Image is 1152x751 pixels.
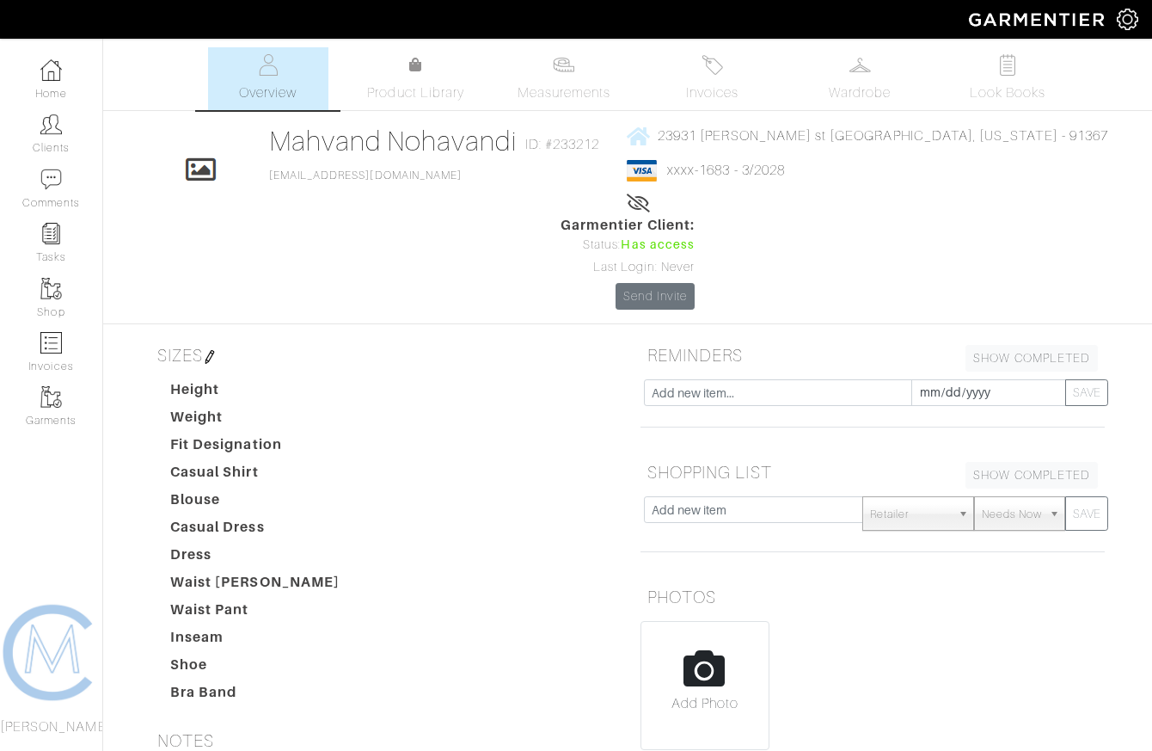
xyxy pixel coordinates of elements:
img: garments-icon-b7da505a4dc4fd61783c78ac3ca0ef83fa9d6f193b1c9dc38574b1d14d53ca28.png [40,386,62,408]
a: xxxx-1683 - 3/2028 [667,163,785,178]
span: Retailer [870,497,951,532]
a: Overview [208,47,328,110]
dt: Shoe [157,655,353,682]
a: Mahvand Nohavandi [269,126,517,157]
span: Product Library [367,83,464,103]
a: 23931 [PERSON_NAME] st [GEOGRAPHIC_DATA], [US_STATE] - 91367 [627,125,1108,146]
img: clients-icon-6bae9207a08558b7cb47a8932f037763ab4055f8c8b6bfacd5dc20c3e0201464.png [40,114,62,135]
span: Garmentier Client: [561,215,695,236]
dt: Waist Pant [157,600,353,627]
span: Invoices [686,83,738,103]
span: Measurements [518,83,611,103]
span: ID: #233212 [525,134,600,155]
h5: REMINDERS [640,338,1105,372]
a: Send Invite [616,283,695,310]
button: SAVE [1065,379,1108,406]
img: garmentier-logo-header-white-b43fb05a5012e4ada735d5af1a66efaba907eab6374d6393d1fbf88cb4ef424d.png [960,4,1117,34]
img: orders-27d20c2124de7fd6de4e0e44c1d41de31381a507db9b33961299e4e07d508b8c.svg [702,54,723,76]
h5: SHOPPING LIST [640,455,1105,489]
img: measurements-466bbee1fd09ba9460f595b01e5d73f9e2bff037440d3c8f018324cb6cdf7a4a.svg [553,54,574,76]
span: Look Books [970,83,1046,103]
dt: Casual Shirt [157,462,353,489]
a: Measurements [504,47,625,110]
dt: Blouse [157,489,353,517]
div: Last Login: Never [561,258,695,277]
img: dashboard-icon-dbcd8f5a0b271acd01030246c82b418ddd0df26cd7fceb0bd07c9910d44c42f6.png [40,59,62,81]
span: Needs Now [982,497,1042,532]
a: SHOW COMPLETED [965,345,1098,372]
img: gear-icon-white-bd11855cb880d31180b6d7d6211b90ccbf57a29d726f0c71d8c61bd08dd39cc2.png [1117,9,1138,30]
img: visa-934b35602734be37eb7d5d7e5dbcd2044c359bf20a24dc3361ca3fa54326a8a7.png [627,160,657,182]
img: garments-icon-b7da505a4dc4fd61783c78ac3ca0ef83fa9d6f193b1c9dc38574b1d14d53ca28.png [40,278,62,299]
dt: Casual Dress [157,517,353,545]
dt: Dress [157,545,353,572]
a: SHOW COMPLETED [965,462,1098,489]
dt: Fit Designation [157,434,353,462]
input: Add new item... [644,379,912,406]
img: pen-cf24a1663064a2ec1b9c1bd2387e9de7a2fa800b781884d57f21acf72779bad2.png [203,350,217,364]
span: 23931 [PERSON_NAME] st [GEOGRAPHIC_DATA], [US_STATE] - 91367 [658,128,1108,144]
dt: Weight [157,407,353,434]
a: Invoices [652,47,772,110]
h5: SIZES [150,338,615,372]
img: basicinfo-40fd8af6dae0f16599ec9e87c0ef1c0a1fdea2edbe929e3d69a839185d80c458.svg [257,54,279,76]
span: Overview [239,83,297,103]
dt: Inseam [157,627,353,655]
a: Wardrobe [800,47,920,110]
dt: Height [157,379,353,407]
img: wardrobe-487a4870c1b7c33e795ec22d11cfc2ed9d08956e64fb3008fe2437562e282088.svg [849,54,871,76]
a: Look Books [947,47,1068,110]
img: comment-icon-a0a6a9ef722e966f86d9cbdc48e553b5cf19dbc54f86b18d962a5391bc8f6eb6.png [40,169,62,190]
img: reminder-icon-8004d30b9f0a5d33ae49ab947aed9ed385cf756f9e5892f1edd6e32f2345188e.png [40,223,62,244]
img: orders-icon-0abe47150d42831381b5fb84f609e132dff9fe21cb692f30cb5eec754e2cba89.png [40,332,62,354]
div: Status: [561,236,695,255]
img: todo-9ac3debb85659649dc8f770b8b6100bb5dab4b48dedcbae339e5042a72dfd3cc.svg [997,54,1019,76]
dt: Waist [PERSON_NAME] [157,572,353,600]
input: Add new item [644,496,863,523]
span: Has access [621,236,695,255]
button: SAVE [1065,496,1108,531]
dt: Bra Band [157,682,353,710]
a: Product Library [356,55,476,103]
span: Wardrobe [829,83,891,103]
h5: PHOTOS [640,580,1105,614]
a: [EMAIL_ADDRESS][DOMAIN_NAME] [269,169,462,182]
